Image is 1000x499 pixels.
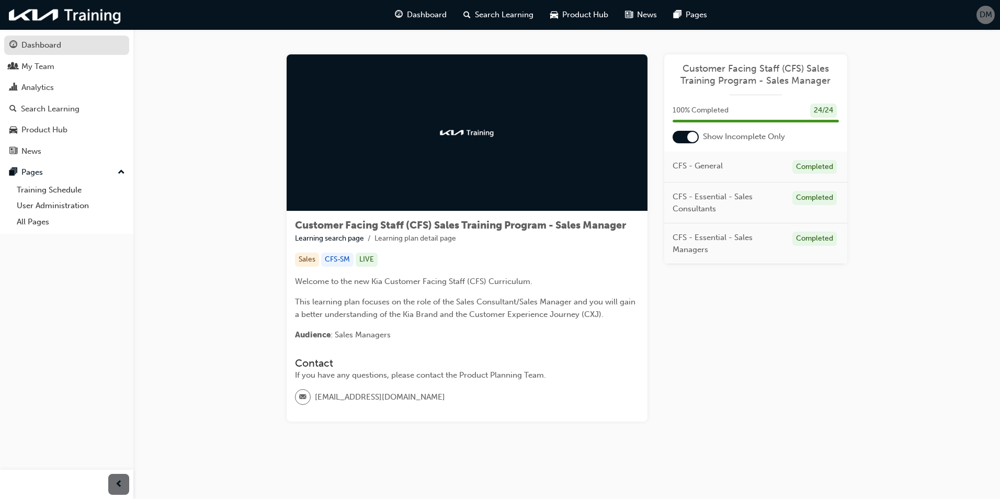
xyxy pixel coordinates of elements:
a: Customer Facing Staff (CFS) Sales Training Program - Sales Manager [673,63,839,86]
button: Pages [4,163,129,182]
a: User Administration [13,198,129,214]
span: News [637,9,657,21]
a: pages-iconPages [665,4,715,26]
div: Product Hub [21,124,67,136]
span: CFS - Essential - Sales Consultants [673,191,784,214]
a: Dashboard [4,36,129,55]
span: Welcome to the new Kia Customer Facing Staff (CFS) Curriculum. [295,277,532,286]
span: news-icon [625,8,633,21]
span: guage-icon [395,8,403,21]
button: DM [976,6,995,24]
div: CFS-SM [321,253,354,267]
span: Product Hub [562,9,608,21]
a: guage-iconDashboard [387,4,455,26]
span: DM [980,9,992,21]
span: 100 % Completed [673,105,729,117]
div: Completed [792,191,837,205]
span: CFS - Essential - Sales Managers [673,232,784,255]
li: Learning plan detail page [374,233,456,245]
div: Pages [21,166,43,178]
div: If you have any questions, please contact the Product Planning Team. [295,369,639,381]
div: Completed [792,160,837,174]
a: All Pages [13,214,129,230]
span: people-icon [9,62,17,72]
a: Search Learning [4,99,129,119]
span: news-icon [9,147,17,156]
div: LIVE [356,253,378,267]
span: Customer Facing Staff (CFS) Sales Training Program - Sales Manager [295,219,626,231]
a: search-iconSearch Learning [455,4,542,26]
span: : Sales Managers [331,330,391,339]
div: Analytics [21,82,54,94]
div: News [21,145,41,157]
span: email-icon [299,391,306,404]
span: car-icon [550,8,558,21]
a: News [4,142,129,161]
img: kia-training [438,128,496,138]
a: Analytics [4,78,129,97]
span: Show Incomplete Only [703,131,785,143]
span: Dashboard [407,9,447,21]
div: 24 / 24 [810,104,837,118]
a: Training Schedule [13,182,129,198]
div: Dashboard [21,39,61,51]
div: Search Learning [21,103,79,115]
span: search-icon [9,105,17,114]
span: guage-icon [9,41,17,50]
img: kia-training [5,4,126,26]
span: This learning plan focuses on the role of the Sales Consultant/Sales Manager and you will gain a ... [295,297,638,319]
a: Product Hub [4,120,129,140]
a: news-iconNews [617,4,665,26]
span: chart-icon [9,83,17,93]
span: up-icon [118,166,125,179]
span: [EMAIL_ADDRESS][DOMAIN_NAME] [315,391,445,403]
a: Learning search page [295,234,364,243]
span: pages-icon [9,168,17,177]
span: Pages [686,9,707,21]
h3: Contact [295,357,639,369]
div: My Team [21,61,54,73]
span: pages-icon [674,8,681,21]
a: car-iconProduct Hub [542,4,617,26]
a: My Team [4,57,129,76]
span: CFS - General [673,160,723,172]
span: Search Learning [475,9,533,21]
span: Audience [295,330,331,339]
button: DashboardMy TeamAnalyticsSearch LearningProduct HubNews [4,33,129,163]
span: prev-icon [115,478,123,491]
div: Sales [295,253,319,267]
div: Completed [792,232,837,246]
span: car-icon [9,126,17,135]
span: search-icon [463,8,471,21]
